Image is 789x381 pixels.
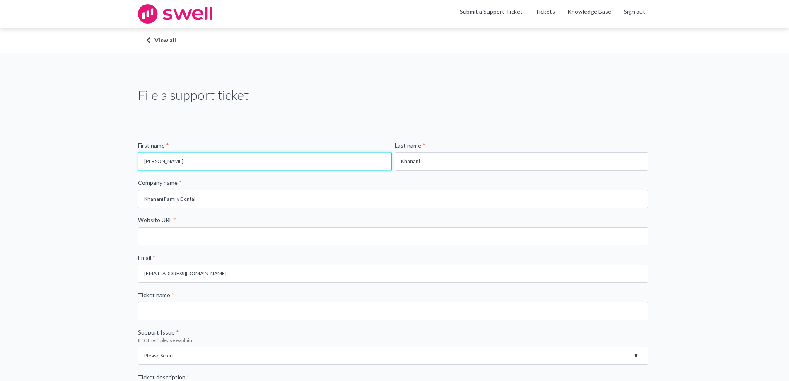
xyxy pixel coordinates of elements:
legend: If "Other" please explain [138,337,651,344]
span: Email [138,254,151,261]
ul: Main menu [454,7,651,21]
nav: Swell CX Support [454,7,651,21]
a: Knowledge Base [567,7,611,16]
img: swell [138,4,212,24]
a: Submit a Support Ticket [460,8,523,15]
span: Ticket description [138,374,186,381]
span: Website URL [138,216,172,223]
a: Sign out [624,7,645,16]
span: First name [138,142,165,149]
a: View all [146,36,643,44]
h1: File a support ticket [138,86,249,104]
div: Navigation Menu [529,7,651,21]
a: Tickets [535,7,555,16]
span: Company name [138,179,178,186]
span: Ticket name [138,291,170,298]
span: Support Issue [138,329,175,336]
span: Last name [395,142,421,149]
